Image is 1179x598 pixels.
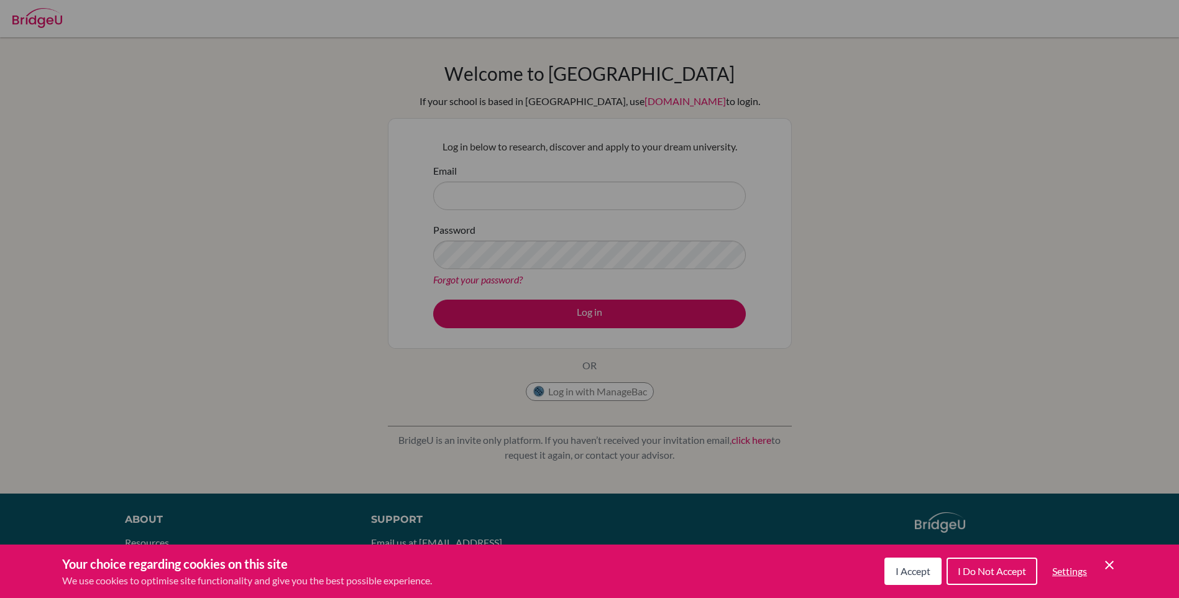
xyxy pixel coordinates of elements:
[896,565,930,577] span: I Accept
[958,565,1026,577] span: I Do Not Accept
[62,554,432,573] h3: Your choice regarding cookies on this site
[1102,558,1117,573] button: Save and close
[1042,559,1097,584] button: Settings
[884,558,942,585] button: I Accept
[947,558,1037,585] button: I Do Not Accept
[1052,565,1087,577] span: Settings
[62,573,432,588] p: We use cookies to optimise site functionality and give you the best possible experience.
